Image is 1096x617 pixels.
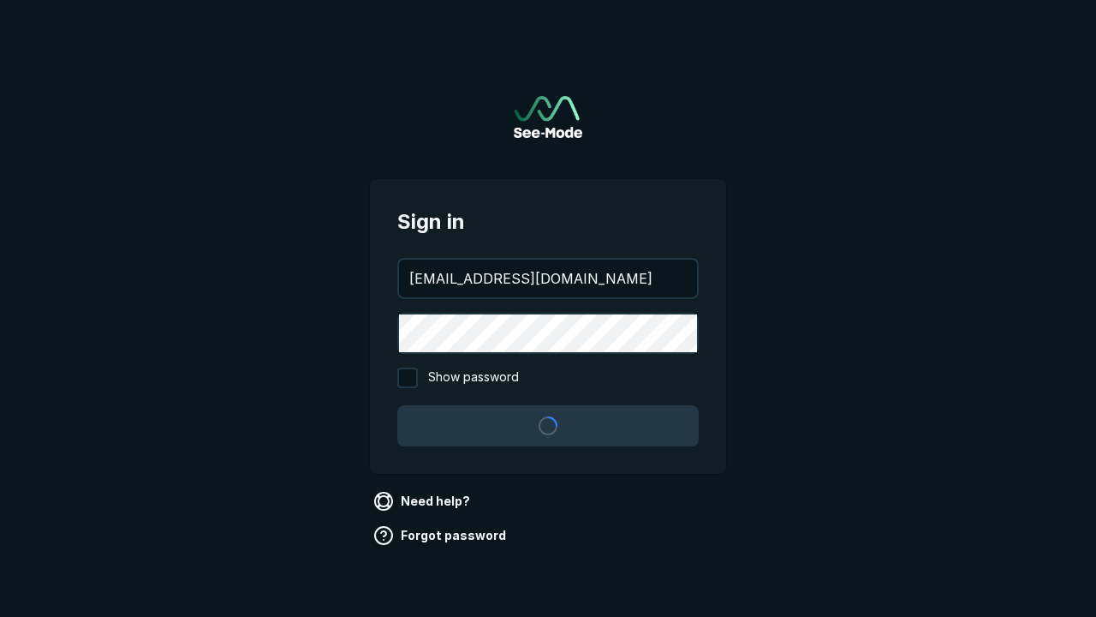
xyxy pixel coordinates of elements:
span: Show password [428,368,519,388]
a: Need help? [370,488,477,515]
a: Forgot password [370,522,513,549]
span: Sign in [397,207,699,237]
a: Go to sign in [514,96,582,138]
img: See-Mode Logo [514,96,582,138]
input: your@email.com [399,260,697,297]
